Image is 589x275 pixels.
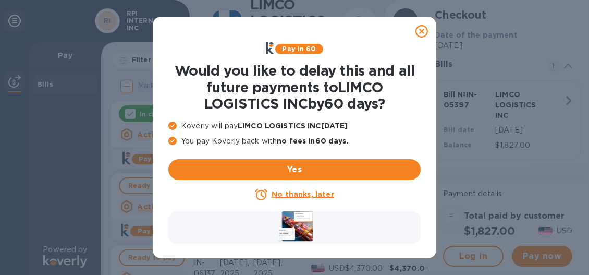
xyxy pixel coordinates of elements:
p: Koverly will pay [168,121,421,131]
b: Pay in 60 [282,45,316,53]
p: You pay Koverly back with [168,136,421,147]
b: LIMCO LOGISTICS INC [DATE] [238,122,348,130]
button: Yes [168,159,421,180]
b: no fees in 60 days . [277,137,348,145]
u: No thanks, later [272,190,334,198]
span: Yes [177,163,412,176]
h1: Would you like to delay this and all future payments to LIMCO LOGISTICS INC by 60 days ? [168,63,421,112]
